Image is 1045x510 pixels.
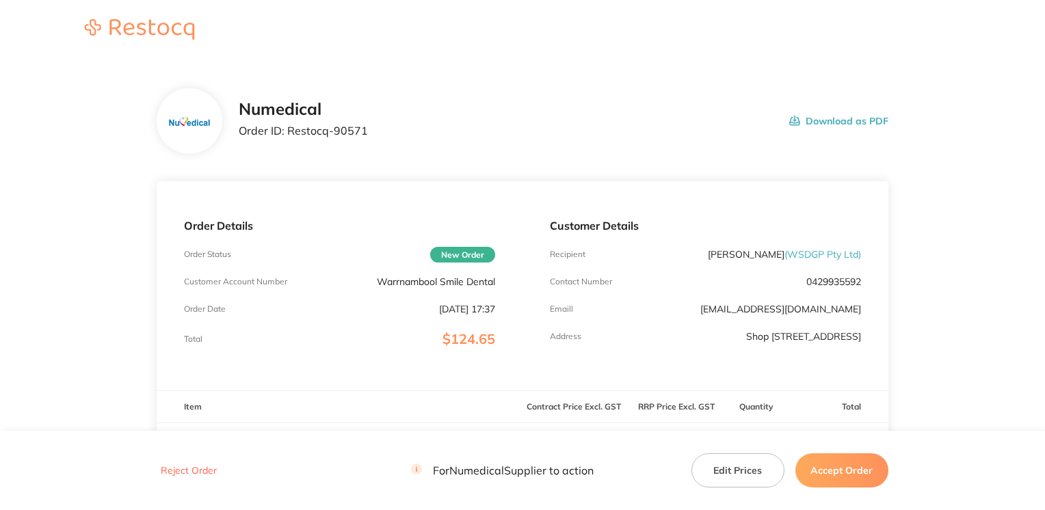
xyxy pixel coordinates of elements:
[625,391,728,423] th: RRP Price Excl. GST
[550,332,581,341] p: Address
[550,277,612,286] p: Contact Number
[71,19,208,40] img: Restocq logo
[550,304,573,314] p: Emaill
[550,250,585,259] p: Recipient
[795,453,888,487] button: Accept Order
[789,100,888,142] button: Download as PDF
[184,423,252,492] img: dzI0YXhpeA
[411,464,594,477] p: For Numedical Supplier to action
[727,391,786,423] th: Quantity
[691,453,784,487] button: Edit Prices
[708,249,861,260] p: [PERSON_NAME]
[157,391,522,423] th: Item
[784,248,861,260] span: ( WSDGP Pty Ltd )
[442,330,495,347] span: $124.65
[746,331,861,342] p: Shop [STREET_ADDRESS]
[522,391,625,423] th: Contract Price Excl. GST
[184,250,231,259] p: Order Status
[550,219,861,232] p: Customer Details
[184,334,202,344] p: Total
[439,304,495,314] p: [DATE] 17:37
[239,124,368,137] p: Order ID: Restocq- 90571
[700,303,861,315] a: [EMAIL_ADDRESS][DOMAIN_NAME]
[806,276,861,287] p: 0429935592
[377,276,495,287] p: Warrnambool Smile Dental
[168,113,212,129] img: bTgzdmk4dA
[184,277,287,286] p: Customer Account Number
[184,304,226,314] p: Order Date
[184,219,495,232] p: Order Details
[71,19,208,42] a: Restocq logo
[786,391,888,423] th: Total
[239,100,368,119] h2: Numedical
[157,465,221,477] button: Reject Order
[430,247,495,263] span: New Order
